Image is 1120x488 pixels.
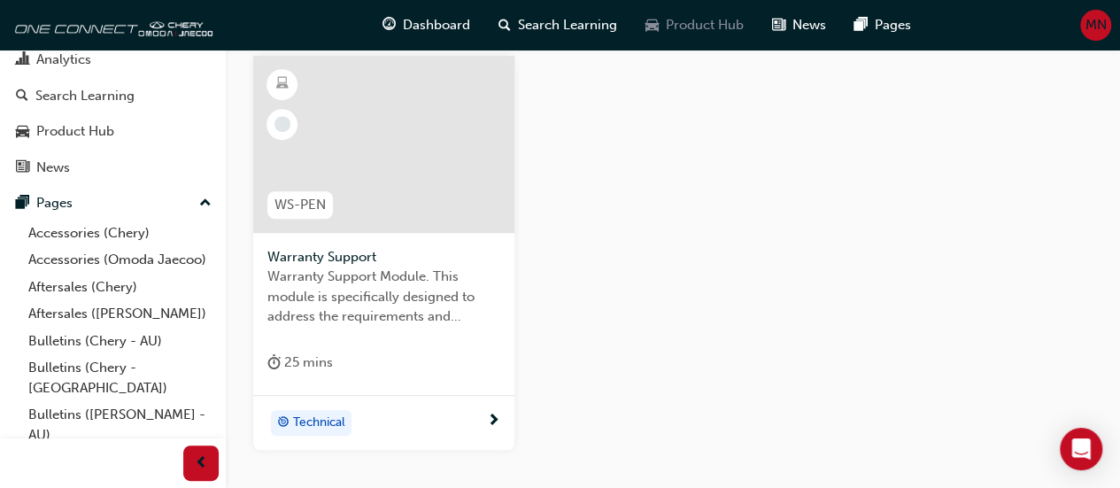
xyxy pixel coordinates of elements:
span: guage-icon [382,14,396,36]
span: next-icon [487,414,500,430]
span: WS-PEN [274,195,326,215]
span: prev-icon [195,453,208,475]
a: car-iconProduct Hub [631,7,758,43]
span: target-icon [277,412,290,435]
span: Warranty Support [267,247,500,267]
a: News [7,151,219,184]
button: Pages [7,187,219,220]
span: learningResourceType_ELEARNING-icon [276,73,289,96]
span: car-icon [645,14,659,36]
span: Search Learning [518,15,617,35]
a: WS-PENWarranty SupportWarranty Support Module. This module is specifically designed to address th... [253,56,514,451]
span: search-icon [498,14,511,36]
div: Pages [36,193,73,213]
span: car-icon [16,124,29,140]
span: Product Hub [666,15,744,35]
a: Aftersales ([PERSON_NAME]) [21,300,219,328]
a: search-iconSearch Learning [484,7,631,43]
span: Warranty Support Module. This module is specifically designed to address the requirements and pro... [267,267,500,327]
a: Aftersales (Chery) [21,274,219,301]
span: News [792,15,826,35]
div: Search Learning [35,86,135,106]
span: up-icon [199,192,212,215]
span: MN [1085,15,1107,35]
span: Pages [875,15,911,35]
a: news-iconNews [758,7,840,43]
a: Product Hub [7,115,219,148]
a: Bulletins ([PERSON_NAME] - AU) [21,401,219,448]
div: Open Intercom Messenger [1060,428,1102,470]
span: pages-icon [16,196,29,212]
img: oneconnect [9,7,212,43]
a: Accessories (Omoda Jaecoo) [21,246,219,274]
a: Search Learning [7,80,219,112]
a: Bulletins (Chery - [GEOGRAPHIC_DATA]) [21,354,219,401]
div: Product Hub [36,121,114,142]
a: Accessories (Chery) [21,220,219,247]
span: chart-icon [16,52,29,68]
a: Analytics [7,43,219,76]
a: pages-iconPages [840,7,925,43]
span: pages-icon [854,14,868,36]
a: Bulletins (Chery - AU) [21,328,219,355]
span: Technical [293,413,345,433]
div: 25 mins [267,352,333,374]
div: News [36,158,70,178]
span: Dashboard [403,15,470,35]
a: guage-iconDashboard [368,7,484,43]
span: duration-icon [267,352,281,374]
span: learningRecordVerb_NONE-icon [274,116,290,132]
span: news-icon [16,160,29,176]
span: news-icon [772,14,785,36]
div: Analytics [36,50,91,70]
span: search-icon [16,89,28,105]
button: MN [1080,10,1111,41]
